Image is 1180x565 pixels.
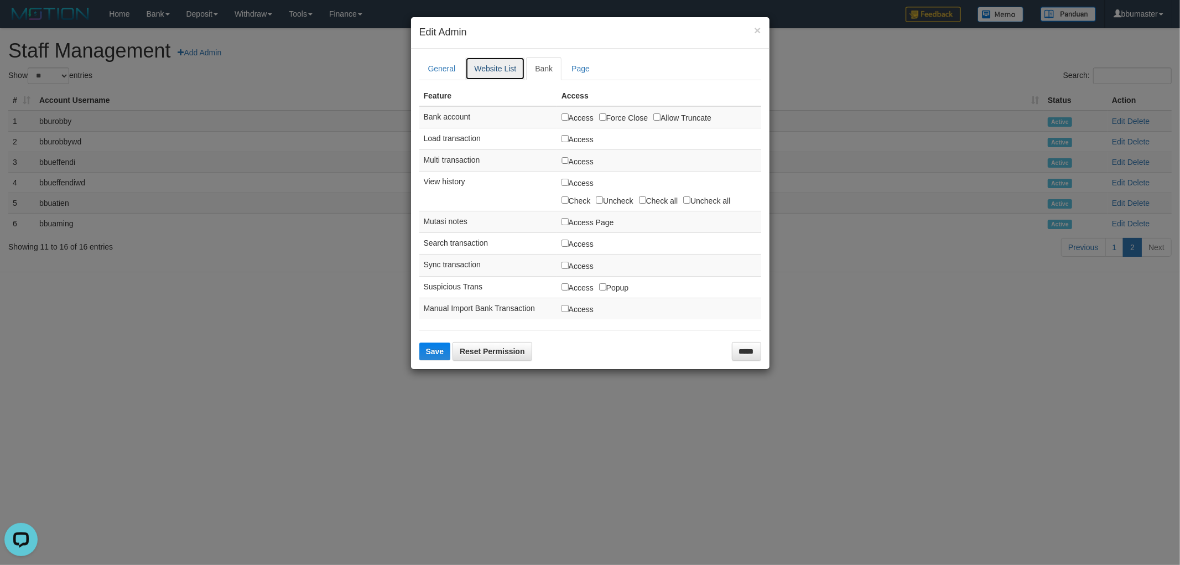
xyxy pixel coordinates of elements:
[596,194,633,206] label: Uncheck
[562,179,569,186] input: Access
[4,4,38,38] button: Open LiveChat chat widget
[754,24,761,36] button: ×
[419,128,557,149] td: Load transaction
[562,135,569,142] input: Access
[683,194,730,206] label: Uncheck all
[596,196,603,204] input: Uncheck
[419,106,557,128] td: Bank account
[562,218,569,225] input: Access Page
[563,57,599,80] a: Page
[562,196,569,204] input: Check
[599,283,606,291] input: Popup
[419,150,557,172] td: Multi transaction
[419,255,557,276] td: Sync transaction
[562,305,569,312] input: Access
[562,262,569,269] input: Access
[419,298,557,319] td: Manual Import Bank Transaction
[465,57,525,80] a: Website List
[526,57,562,80] a: Bank
[419,172,557,211] td: View history
[562,155,594,167] label: Access
[562,177,594,189] label: Access
[562,113,569,121] input: Access
[639,196,646,204] input: Check all
[562,283,569,291] input: Access
[419,86,557,106] th: Feature
[562,240,569,247] input: Access
[653,111,711,123] label: Allow Truncate
[453,342,532,361] a: Reset Permission
[419,211,557,232] td: Mutasi notes
[419,343,451,360] button: Save
[639,194,678,206] label: Check all
[562,111,594,123] label: Access
[562,281,594,293] label: Access
[562,260,594,272] label: Access
[599,281,628,293] label: Popup
[419,25,761,40] h4: Edit Admin
[562,303,594,315] label: Access
[419,57,465,80] a: General
[557,86,761,106] th: Access
[599,113,606,121] input: Force Close
[562,194,591,206] label: Check
[599,111,648,123] label: Force Close
[460,347,525,356] span: Reset Permission
[426,347,444,356] span: Save
[653,113,661,121] input: Allow Truncate
[419,276,557,298] td: Suspicious Trans
[562,237,594,250] label: Access
[562,216,614,228] label: Access Page
[562,157,569,164] input: Access
[683,196,690,204] input: Uncheck all
[419,233,557,255] td: Search transaction
[562,133,594,145] label: Access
